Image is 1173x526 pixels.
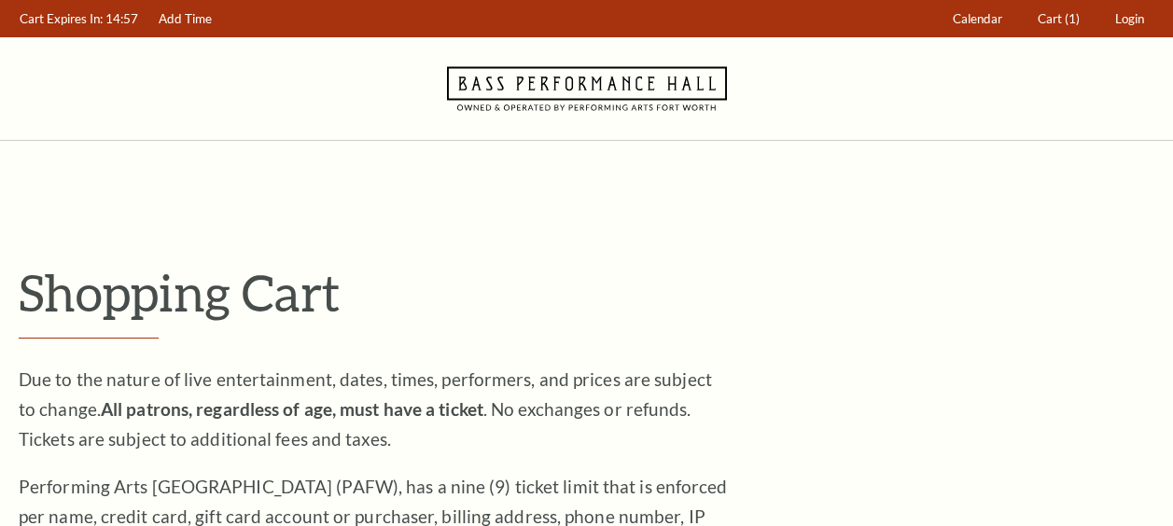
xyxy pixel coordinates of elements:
a: Cart (1) [1029,1,1089,37]
span: (1) [1065,11,1080,26]
span: 14:57 [105,11,138,26]
p: Shopping Cart [19,262,1154,323]
a: Calendar [944,1,1012,37]
span: Due to the nature of live entertainment, dates, times, performers, and prices are subject to chan... [19,368,712,450]
span: Login [1115,11,1144,26]
strong: All patrons, regardless of age, must have a ticket [101,398,483,420]
a: Login [1107,1,1153,37]
span: Calendar [953,11,1002,26]
span: Cart Expires In: [20,11,103,26]
a: Add Time [150,1,221,37]
span: Cart [1038,11,1062,26]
